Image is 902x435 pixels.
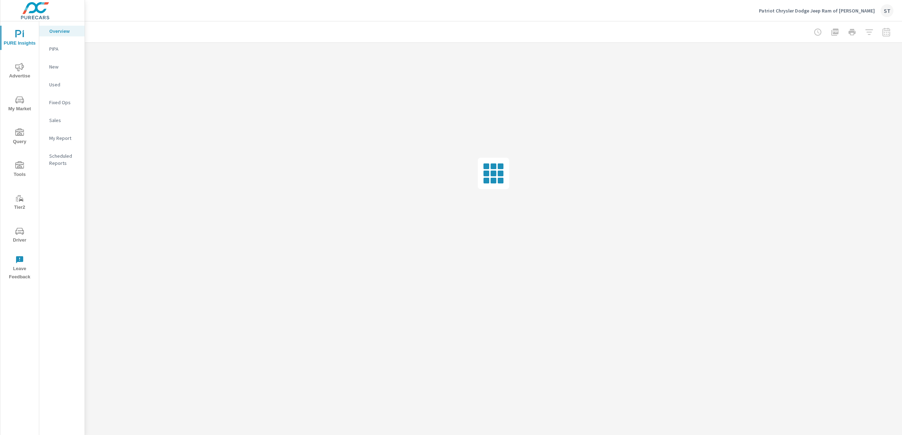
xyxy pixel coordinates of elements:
[49,81,79,88] p: Used
[2,96,37,113] span: My Market
[39,115,85,126] div: Sales
[2,128,37,146] span: Query
[49,63,79,70] p: New
[49,135,79,142] p: My Report
[49,117,79,124] p: Sales
[2,194,37,212] span: Tier2
[39,26,85,36] div: Overview
[49,152,79,167] p: Scheduled Reports
[881,4,893,17] div: ST
[0,21,39,284] div: nav menu
[2,161,37,179] span: Tools
[39,97,85,108] div: Fixed Ops
[39,61,85,72] div: New
[39,133,85,143] div: My Report
[49,45,79,52] p: PIPA
[39,79,85,90] div: Used
[2,227,37,244] span: Driver
[759,7,875,14] p: Patriot Chrysler Dodge Jeep Ram of [PERSON_NAME]
[39,151,85,168] div: Scheduled Reports
[39,44,85,54] div: PIPA
[2,256,37,281] span: Leave Feedback
[49,27,79,35] p: Overview
[49,99,79,106] p: Fixed Ops
[2,63,37,80] span: Advertise
[2,30,37,47] span: PURE Insights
